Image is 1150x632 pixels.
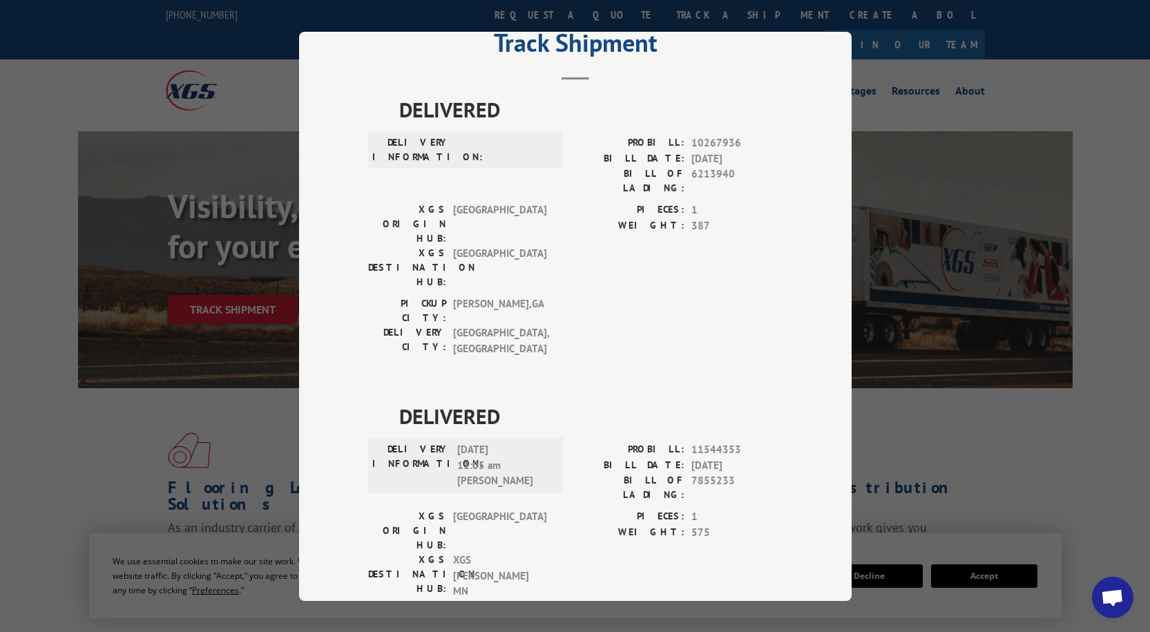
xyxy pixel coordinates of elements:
span: [DATE] [691,151,783,166]
label: XGS DESTINATION HUB: [368,553,446,600]
span: 11544353 [691,442,783,458]
span: XGS [PERSON_NAME] MN [453,553,546,600]
label: BILL DATE: [575,457,684,473]
span: 6213940 [691,166,783,195]
label: PIECES: [575,509,684,525]
label: DELIVERY INFORMATION: [372,442,450,489]
label: BILL DATE: [575,151,684,166]
span: 7855233 [691,473,783,502]
span: [GEOGRAPHIC_DATA] [453,202,546,246]
span: 10267936 [691,135,783,151]
label: WEIGHT: [575,218,684,233]
label: DELIVERY INFORMATION: [372,135,450,164]
span: [GEOGRAPHIC_DATA] [453,246,546,289]
span: [GEOGRAPHIC_DATA] , [GEOGRAPHIC_DATA] [453,325,546,356]
span: [PERSON_NAME] , GA [453,296,546,325]
label: PROBILL: [575,135,684,151]
label: XGS DESTINATION HUB: [368,246,446,289]
span: 575 [691,524,783,540]
label: WEIGHT: [575,524,684,540]
span: [DATE] 11:05 am [PERSON_NAME] [457,442,550,489]
label: PROBILL: [575,442,684,458]
label: DELIVERY CITY: [368,325,446,356]
span: DELIVERED [399,401,783,432]
span: 1 [691,509,783,525]
label: XGS ORIGIN HUB: [368,509,446,553]
label: BILL OF LADING: [575,166,684,195]
span: [DATE] [691,457,783,473]
span: DELIVERED [399,94,783,125]
label: PIECES: [575,202,684,218]
label: XGS ORIGIN HUB: [368,202,446,246]
a: Open chat [1092,577,1133,618]
span: 387 [691,218,783,233]
h2: Track Shipment [368,33,783,59]
span: 1 [691,202,783,218]
label: PICKUP CITY: [368,296,446,325]
label: BILL OF LADING: [575,473,684,502]
span: [GEOGRAPHIC_DATA] [453,509,546,553]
